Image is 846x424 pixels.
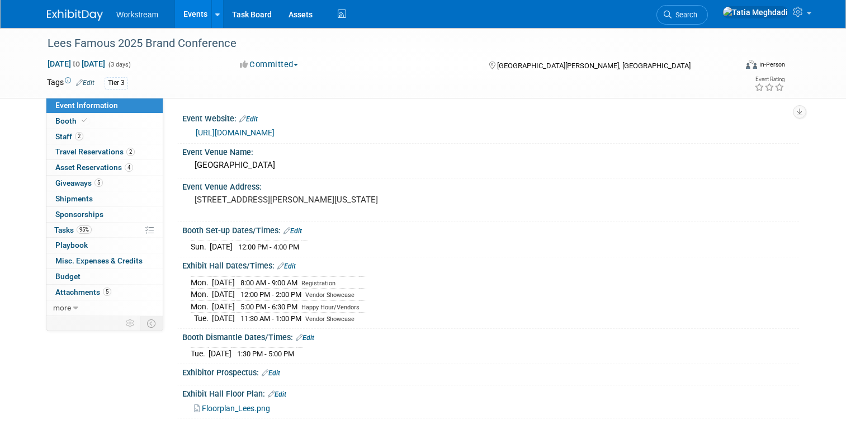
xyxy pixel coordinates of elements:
a: Event Information [46,98,163,113]
a: Sponsorships [46,207,163,222]
a: Edit [76,79,94,87]
span: [DATE] [DATE] [47,59,106,69]
a: Giveaways5 [46,176,163,191]
span: Workstream [116,10,158,19]
span: Budget [55,272,81,281]
div: Tier 3 [105,77,128,89]
div: Booth Dismantle Dates/Times: [182,329,799,343]
td: Tags [47,77,94,89]
img: ExhibitDay [47,10,103,21]
a: Playbook [46,238,163,253]
img: Format-Inperson.png [746,60,757,69]
div: Lees Famous 2025 Brand Conference [44,34,722,54]
a: Budget [46,269,163,284]
a: Edit [262,369,280,377]
div: Event Format [676,58,785,75]
td: Mon. [191,300,212,313]
a: Edit [277,262,296,270]
span: Attachments [55,288,111,296]
div: Event Website: [182,110,799,125]
td: [DATE] [210,241,233,253]
a: Attachments5 [46,285,163,300]
td: Mon. [191,289,212,301]
td: [DATE] [212,313,235,324]
i: Booth reservation complete [82,117,87,124]
span: [GEOGRAPHIC_DATA][PERSON_NAME], [GEOGRAPHIC_DATA] [497,62,691,70]
span: 12:00 PM - 4:00 PM [238,243,299,251]
span: Staff [55,132,83,141]
span: Shipments [55,194,93,203]
div: Exhibit Hall Dates/Times: [182,257,799,272]
span: Event Information [55,101,118,110]
button: Committed [236,59,303,70]
span: 8:00 AM - 9:00 AM [240,279,297,287]
a: Staff2 [46,129,163,144]
div: In-Person [759,60,785,69]
span: 4 [125,163,133,172]
pre: [STREET_ADDRESS][PERSON_NAME][US_STATE] [195,195,427,205]
a: Edit [283,227,302,235]
td: [DATE] [212,300,235,313]
span: Playbook [55,241,88,249]
div: Exhibit Hall Floor Plan: [182,385,799,400]
span: 5:00 PM - 6:30 PM [240,303,297,311]
td: [DATE] [209,348,231,360]
a: Floorplan_Lees.png [194,404,270,413]
div: Event Venue Name: [182,144,799,158]
span: Booth [55,116,89,125]
span: Registration [301,280,335,287]
span: 2 [75,132,83,140]
span: Travel Reservations [55,147,135,156]
span: 12:00 PM - 2:00 PM [240,290,301,299]
a: Edit [296,334,314,342]
span: Vendor Showcase [305,291,355,299]
span: 5 [94,178,103,187]
span: more [53,303,71,312]
a: more [46,300,163,315]
div: [GEOGRAPHIC_DATA] [191,157,791,174]
span: Happy Hour/Vendors [301,304,360,311]
a: Asset Reservations4 [46,160,163,175]
span: 95% [77,225,92,234]
td: Toggle Event Tabs [140,316,163,331]
td: Personalize Event Tab Strip [121,316,140,331]
span: Sponsorships [55,210,103,219]
span: Misc. Expenses & Credits [55,256,143,265]
td: Mon. [191,276,212,289]
td: Tue. [191,348,209,360]
td: Sun. [191,241,210,253]
a: Edit [239,115,258,123]
a: Shipments [46,191,163,206]
span: to [71,59,82,68]
a: Edit [268,390,286,398]
div: Event Venue Address: [182,178,799,192]
td: [DATE] [212,276,235,289]
span: 1:30 PM - 5:00 PM [237,350,294,358]
a: Booth [46,114,163,129]
div: Event Rating [754,77,784,82]
span: 11:30 AM - 1:00 PM [240,314,301,323]
div: Exhibitor Prospectus: [182,364,799,379]
td: Tue. [191,313,212,324]
span: Vendor Showcase [305,315,355,323]
td: [DATE] [212,289,235,301]
img: Tatia Meghdadi [722,6,788,18]
span: Search [672,11,697,19]
span: 2 [126,148,135,156]
a: Travel Reservations2 [46,144,163,159]
span: Giveaways [55,178,103,187]
a: [URL][DOMAIN_NAME] [196,128,275,137]
span: Floorplan_Lees.png [202,404,270,413]
div: Booth Set-up Dates/Times: [182,222,799,237]
span: 5 [103,288,111,296]
a: Misc. Expenses & Credits [46,253,163,268]
span: Asset Reservations [55,163,133,172]
a: Tasks95% [46,223,163,238]
span: Tasks [54,225,92,234]
a: Search [656,5,708,25]
span: (3 days) [107,61,131,68]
